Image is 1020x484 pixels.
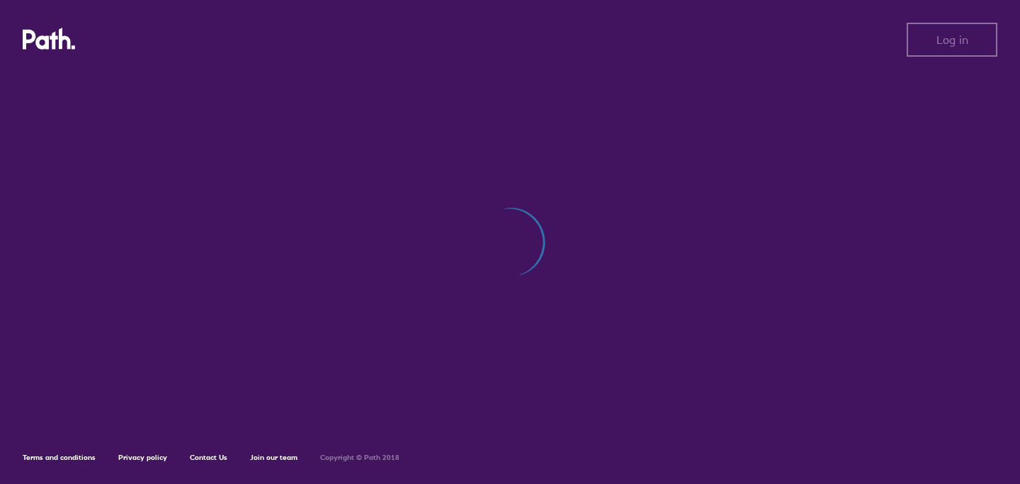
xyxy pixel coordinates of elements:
[936,33,968,46] span: Log in
[23,453,96,462] a: Terms and conditions
[118,453,167,462] a: Privacy policy
[320,454,399,462] h6: Copyright © Path 2018
[907,23,997,57] button: Log in
[190,453,227,462] a: Contact Us
[250,453,297,462] a: Join our team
